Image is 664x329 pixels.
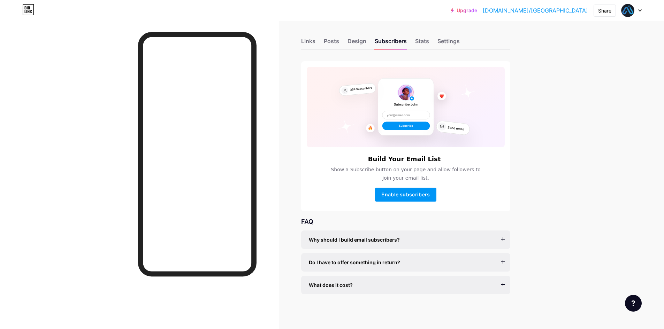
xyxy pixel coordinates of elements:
h6: Build Your Email List [368,156,441,163]
span: Why should I build email subscribers? [309,236,400,243]
a: Upgrade [451,8,477,13]
div: Design [348,37,366,49]
span: Enable subscribers [381,191,430,197]
div: Links [301,37,315,49]
div: Settings [437,37,460,49]
div: Subscribers [375,37,407,49]
div: Stats [415,37,429,49]
div: Share [598,7,611,14]
div: FAQ [301,217,510,226]
span: What does it cost? [309,281,353,289]
div: Posts [324,37,339,49]
span: Do I have to offer something in return? [309,259,400,266]
button: Enable subscribers [375,188,436,202]
img: althire [621,4,634,17]
a: [DOMAIN_NAME]/[GEOGRAPHIC_DATA] [483,6,588,15]
span: Show a Subscribe button on your page and allow followers to join your email list. [327,165,485,182]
